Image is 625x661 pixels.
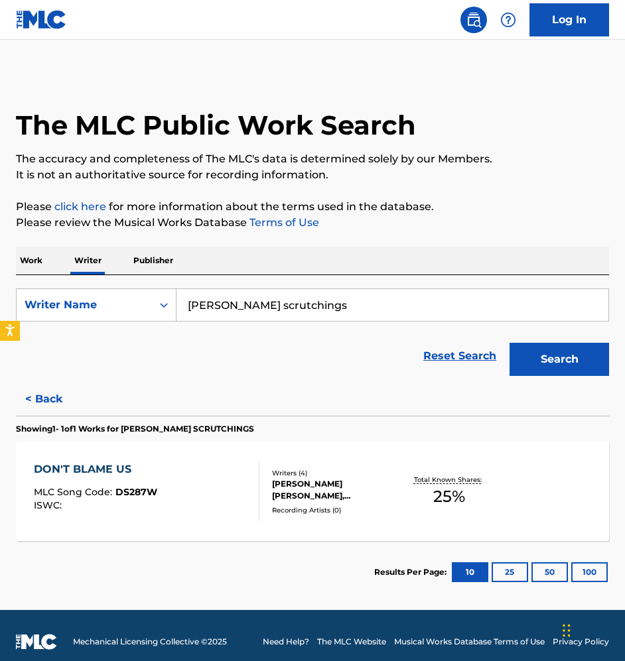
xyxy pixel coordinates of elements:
[16,383,96,416] button: < Back
[510,343,609,376] button: Search
[433,485,465,509] span: 25 %
[16,167,609,183] p: It is not an authoritative source for recording information.
[394,636,545,648] a: Musical Works Database Terms of Use
[16,151,609,167] p: The accuracy and completeness of The MLC's data is determined solely by our Members.
[16,199,609,215] p: Please for more information about the terms used in the database.
[34,499,65,511] span: ISWC :
[529,3,609,36] a: Log In
[16,215,609,231] p: Please review the Musical Works Database
[263,636,309,648] a: Need Help?
[16,442,609,541] a: DON'T BLAME USMLC Song Code:DS287WISWC:Writers (4)[PERSON_NAME] [PERSON_NAME], [PERSON_NAME], [PE...
[500,12,516,28] img: help
[374,566,450,578] p: Results Per Page:
[129,247,177,274] p: Publisher
[563,611,571,650] div: Drag
[553,636,609,648] a: Privacy Policy
[16,423,254,435] p: Showing 1 - 1 of 1 Works for [PERSON_NAME] SCRUTCHINGS
[16,247,46,274] p: Work
[54,200,106,213] a: click here
[571,562,608,582] button: 100
[16,10,67,29] img: MLC Logo
[16,109,416,142] h1: The MLC Public Work Search
[495,7,521,33] div: Help
[417,341,503,371] a: Reset Search
[115,486,157,498] span: DS287W
[452,562,488,582] button: 10
[460,7,487,33] a: Public Search
[16,634,57,650] img: logo
[492,562,528,582] button: 25
[16,288,609,383] form: Search Form
[466,12,482,28] img: search
[272,478,400,502] div: [PERSON_NAME] [PERSON_NAME], [PERSON_NAME], [PERSON_NAME]
[34,461,157,477] div: DON'T BLAME US
[272,505,400,515] div: Recording Artists ( 0 )
[272,468,400,478] div: Writers ( 4 )
[317,636,386,648] a: The MLC Website
[70,247,105,274] p: Writer
[73,636,227,648] span: Mechanical Licensing Collective © 2025
[559,597,625,661] iframe: Chat Widget
[414,475,485,485] p: Total Known Shares:
[25,297,144,313] div: Writer Name
[247,216,319,229] a: Terms of Use
[34,486,115,498] span: MLC Song Code :
[531,562,568,582] button: 50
